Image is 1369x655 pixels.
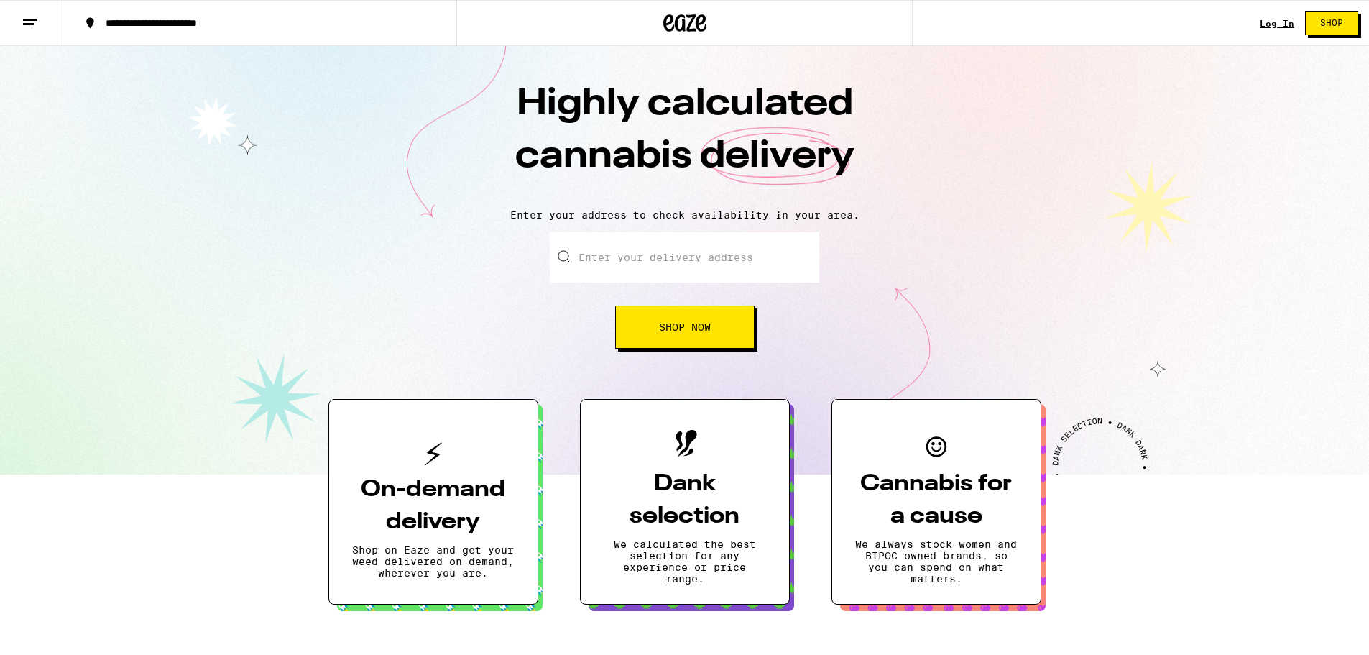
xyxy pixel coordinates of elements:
[604,468,766,533] h3: Dank selection
[659,322,711,332] span: Shop Now
[550,232,819,283] input: Enter your delivery address
[14,209,1355,221] p: Enter your address to check availability in your area.
[1294,11,1369,35] a: Shop
[352,544,515,579] p: Shop on Eaze and get your weed delivered on demand, wherever you are.
[1320,19,1343,27] span: Shop
[1260,19,1294,28] a: Log In
[604,539,766,585] p: We calculated the best selection for any experience or price range.
[831,399,1041,605] button: Cannabis for a causeWe always stock women and BIPOC owned brands, so you can spend on what matters.
[1305,11,1358,35] button: Shop
[433,78,936,198] h1: Highly calculated cannabis delivery
[855,468,1018,533] h3: Cannabis for a cause
[615,306,755,349] button: Shop Now
[328,399,538,605] button: On-demand deliveryShop on Eaze and get your weed delivered on demand, wherever you are.
[855,539,1018,585] p: We always stock women and BIPOC owned brands, so you can spend on what matters.
[352,474,515,539] h3: On-demand delivery
[580,399,790,605] button: Dank selectionWe calculated the best selection for any experience or price range.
